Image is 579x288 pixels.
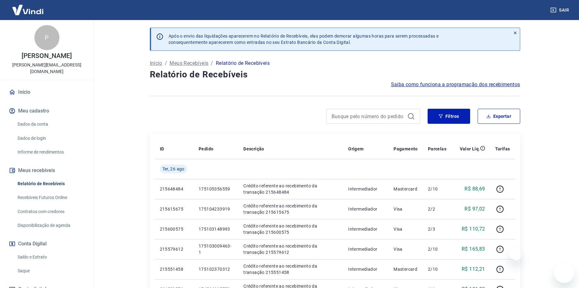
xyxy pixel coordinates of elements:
[150,68,520,81] h4: Relatório de Recebíveis
[243,203,338,215] p: Crédito referente ao recebimento da transação 215615675
[554,263,574,283] iframe: Botão para abrir a janela de mensagens
[428,109,470,124] button: Filtros
[199,186,233,192] p: 175105356559
[199,206,233,212] p: 175104233919
[495,146,510,152] p: Tarifas
[8,237,86,251] button: Conta Digital
[428,266,446,272] p: 2/10
[15,118,86,131] a: Dados da conta
[428,186,446,192] p: 2/10
[348,226,383,232] p: Intermediador
[509,248,522,260] iframe: Fechar mensagem
[243,146,264,152] p: Descrição
[243,183,338,195] p: Crédito referente ao recebimento da transação 215648484
[462,225,485,233] p: R$ 110,72
[199,226,233,232] p: 175103148993
[160,266,189,272] p: 215551458
[428,146,446,152] p: Parcelas
[15,132,86,145] a: Dados de login
[428,226,446,232] p: 2/3
[216,60,270,67] p: Relatório de Recebíveis
[199,243,233,255] p: 175103009463-1
[348,186,383,192] p: Intermediador
[34,25,59,50] div: P
[394,146,418,152] p: Pagamento
[394,246,418,252] p: Visa
[160,146,164,152] p: ID
[15,205,86,218] a: Contratos com credores
[549,4,571,16] button: Sair
[460,146,480,152] p: Valor Líq.
[394,266,418,272] p: Mastercard
[348,266,383,272] p: Intermediador
[428,246,446,252] p: 2/10
[15,177,86,190] a: Relatório de Recebíveis
[170,60,208,67] a: Meus Recebíveis
[8,164,86,177] button: Meus recebíveis
[394,186,418,192] p: Mastercard
[394,206,418,212] p: Visa
[8,85,86,99] a: Início
[162,166,185,172] span: Ter, 26 ago
[465,185,485,193] p: R$ 88,69
[15,146,86,159] a: Informe de rendimentos
[348,206,383,212] p: Intermediador
[332,112,405,121] input: Busque pelo número do pedido
[462,245,485,253] p: R$ 165,83
[243,223,338,235] p: Crédito referente ao recebimento da transação 215600575
[169,33,439,45] p: Após o envio das liquidações aparecerem no Relatório de Recebíveis, elas podem demorar algumas ho...
[348,146,363,152] p: Origem
[165,60,167,67] p: /
[391,81,520,88] a: Saiba como funciona a programação dos recebimentos
[8,104,86,118] button: Meu cadastro
[428,206,446,212] p: 2/2
[394,226,418,232] p: Visa
[5,62,89,75] p: [PERSON_NAME][EMAIL_ADDRESS][DOMAIN_NAME]
[160,246,189,252] p: 215579612
[160,186,189,192] p: 215648484
[478,109,520,124] button: Exportar
[150,60,162,67] a: Início
[465,205,485,213] p: R$ 97,02
[15,264,86,277] a: Saque
[462,265,485,273] p: R$ 112,21
[15,219,86,232] a: Disponibilização de agenda
[160,206,189,212] p: 215615675
[243,263,338,275] p: Crédito referente ao recebimento da transação 215551458
[199,266,233,272] p: 175102370312
[15,251,86,264] a: Saldo e Extrato
[211,60,213,67] p: /
[15,191,86,204] a: Recebíveis Futuros Online
[160,226,189,232] p: 215600575
[22,53,72,59] p: [PERSON_NAME]
[348,246,383,252] p: Intermediador
[199,146,213,152] p: Pedido
[243,243,338,255] p: Crédito referente ao recebimento da transação 215579612
[8,0,48,19] img: Vindi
